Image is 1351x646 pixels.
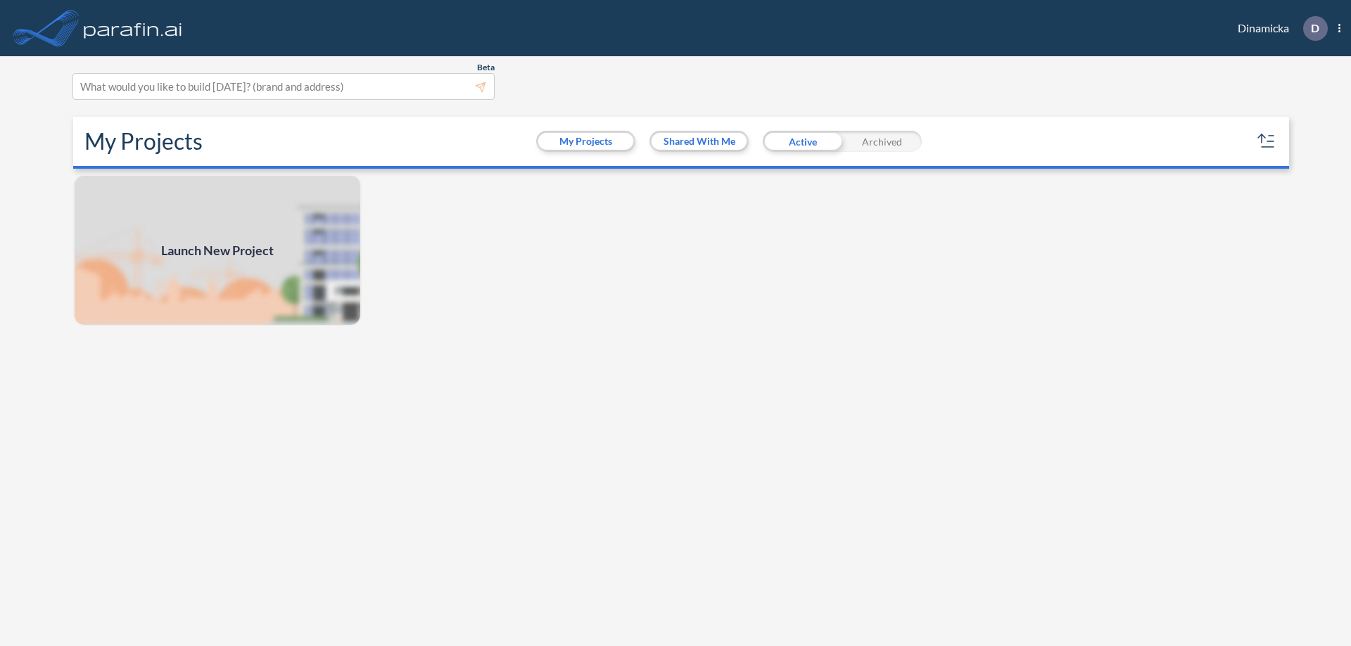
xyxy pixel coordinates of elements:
[1255,130,1278,153] button: sort
[73,174,362,326] img: add
[161,241,274,260] span: Launch New Project
[538,133,633,150] button: My Projects
[763,131,842,152] div: Active
[652,133,747,150] button: Shared With Me
[84,128,203,155] h2: My Projects
[73,174,362,326] a: Launch New Project
[842,131,922,152] div: Archived
[1311,22,1319,34] p: D
[1217,16,1340,41] div: Dinamicka
[81,14,185,42] img: logo
[477,62,495,73] span: Beta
